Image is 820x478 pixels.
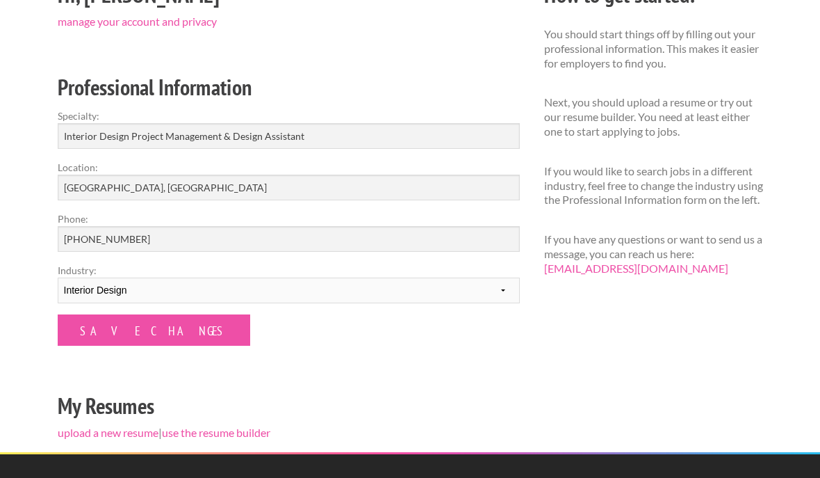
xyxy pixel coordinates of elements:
a: manage your account and privacy [58,15,217,28]
input: Save Changes [58,314,250,346]
a: upload a new resume [58,426,158,439]
label: Phone: [58,212,520,226]
a: [EMAIL_ADDRESS][DOMAIN_NAME] [544,262,728,275]
h2: Professional Information [58,72,520,103]
input: Optional [58,226,520,252]
p: If you have any questions or want to send us a message, you can reach us here: [544,232,763,276]
label: Location: [58,160,520,175]
p: You should start things off by filling out your professional information. This makes it easier fo... [544,27,763,70]
input: e.g. New York, NY [58,175,520,200]
label: Specialty: [58,109,520,123]
label: Industry: [58,263,520,278]
a: use the resume builder [162,426,270,439]
p: Next, you should upload a resume or try out our resume builder. You need at least either one to s... [544,95,763,138]
p: If you would like to search jobs in a different industry, feel free to change the industry using ... [544,164,763,207]
h2: My Resumes [58,390,520,422]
